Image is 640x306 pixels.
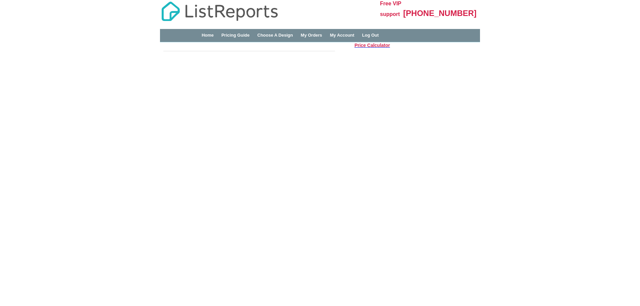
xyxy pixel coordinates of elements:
[380,1,401,17] span: Free VIP support
[257,33,293,38] a: Choose A Design
[330,33,354,38] a: My Account
[301,33,322,38] a: My Orders
[221,33,250,38] a: Pricing Guide
[354,42,390,48] a: Price Calculator
[403,9,477,18] span: [PHONE_NUMBER]
[202,33,214,38] a: Home
[362,33,379,38] a: Log Out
